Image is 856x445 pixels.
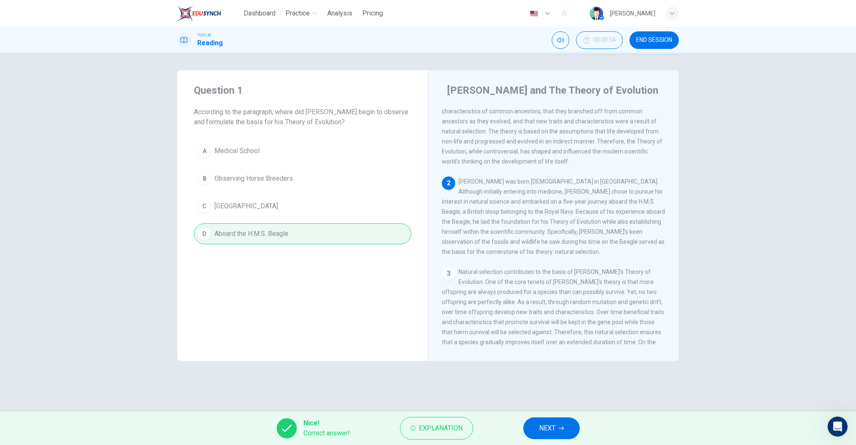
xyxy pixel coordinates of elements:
[240,6,279,21] button: Dashboard
[539,422,555,434] span: NEXT
[576,31,623,49] div: Hide
[80,38,107,46] div: • Hace 6h
[359,6,386,21] button: Pricing
[46,220,122,237] button: Ask a question
[197,38,223,48] h1: Reading
[303,428,350,438] span: Correct answer!
[20,282,36,288] span: Inicio
[130,282,148,288] span: Ayuda
[147,3,162,18] div: Cerrar
[244,8,275,18] span: Dashboard
[442,178,665,255] span: [PERSON_NAME] was born [DEMOGRAPHIC_DATA] in [GEOGRAPHIC_DATA]. Although initially entering into ...
[629,31,679,49] button: END SESSION
[197,32,211,38] span: TOEFL®
[590,7,603,20] img: Profile picture
[442,176,455,190] div: 2
[30,38,78,46] div: [PERSON_NAME]
[400,417,473,440] button: Explanation
[177,5,240,22] a: EduSynch logo
[828,417,848,437] iframe: Intercom live chat
[610,8,655,18] div: [PERSON_NAME]
[63,4,106,18] h1: Mensajes
[282,6,321,21] button: Practice
[177,5,221,22] img: EduSynch logo
[636,37,672,43] span: END SESSION
[285,8,310,18] span: Practice
[30,30,222,36] span: If you log out and log back in, you should see the PLUS materials.
[68,282,99,288] span: Mensajes
[523,417,580,439] button: NEXT
[324,6,356,21] button: Analysis
[194,107,411,127] span: According to the paragraph, where did [PERSON_NAME] begin to observe and formulate the basis for ...
[362,8,383,18] span: Pricing
[576,31,623,49] button: 00:00:54
[442,267,455,280] div: 3
[10,29,26,46] img: Profile image for Katherine
[552,31,569,49] div: Mute
[303,418,350,428] span: Nice!
[447,84,658,97] h4: [PERSON_NAME] and The Theory of Evolution
[419,422,463,434] span: Explanation
[56,261,111,294] button: Mensajes
[194,84,411,97] h4: Question 1
[529,10,539,17] img: en
[112,261,167,294] button: Ayuda
[442,269,664,366] span: Natural selection contributes to the basis of [PERSON_NAME]'s Theory of Evolution. One of the cor...
[327,8,352,18] span: Analysis
[593,37,616,43] span: 00:00:54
